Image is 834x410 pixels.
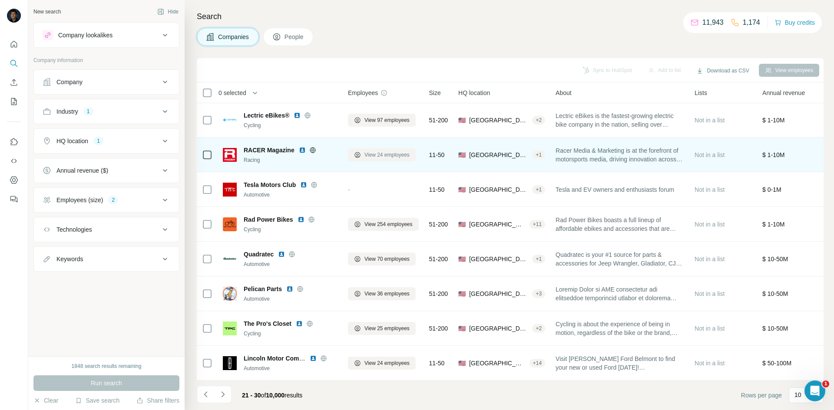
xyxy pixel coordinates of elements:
[298,216,304,223] img: LinkedIn logo
[458,220,466,229] span: 🇺🇸
[804,380,825,401] iframe: Intercom live chat
[33,8,61,16] div: New search
[244,226,338,233] div: Cycling
[34,160,179,181] button: Annual revenue ($)
[348,89,378,97] span: Employees
[530,220,545,228] div: + 11
[244,146,295,154] span: RACER Magazine
[695,256,725,262] span: Not in a list
[556,285,684,302] span: Loremip Dolor si AME consectetur adi elitseddoe temporincid utlabor et dolorema aliquaenim ad min...
[556,89,572,97] span: About
[34,190,179,210] button: Employees (size)2
[556,354,684,372] span: Visit [PERSON_NAME] Ford Belmont to find your new or used Ford [DATE]! [STREET_ADDRESS] (704) 825...
[310,355,317,362] img: LinkedIn logo
[151,5,185,18] button: Hide
[244,156,338,164] div: Racing
[34,101,179,122] button: Industry1
[429,324,448,333] span: 51-200
[762,117,784,124] span: $ 1-10M
[469,116,529,125] span: [GEOGRAPHIC_DATA], [US_STATE]
[214,386,232,403] button: Navigate to next page
[762,360,791,367] span: $ 50-100M
[429,89,441,97] span: Size
[762,221,784,228] span: $ 1-10M
[244,250,274,259] span: Quadratec
[690,64,755,77] button: Download as CSV
[33,56,179,64] p: Company information
[695,151,725,158] span: Not in a list
[348,218,419,231] button: View 254 employees
[532,290,545,298] div: + 3
[348,186,350,193] span: -
[532,151,545,159] div: + 1
[136,396,179,405] button: Share filters
[556,146,684,164] span: Racer Media & Marketing is at the forefront of motorsports media, driving innovation across digit...
[197,386,214,403] button: Navigate to previous page
[695,221,725,228] span: Not in a list
[532,325,545,332] div: + 2
[794,390,801,399] p: 10
[822,380,829,387] span: 1
[56,255,83,263] div: Keywords
[278,251,285,258] img: LinkedIn logo
[218,89,246,97] span: 0 selected
[458,89,490,97] span: HQ location
[348,114,416,127] button: View 97 employees
[695,89,707,97] span: Lists
[458,185,466,194] span: 🇺🇸
[93,137,103,145] div: 1
[244,355,313,362] span: Lincoln Motor Company
[774,16,815,29] button: Buy credits
[266,392,285,399] span: 10,000
[695,325,725,332] span: Not in a list
[429,185,445,194] span: 11-50
[34,72,179,92] button: Company
[197,10,824,23] h4: Search
[83,108,93,115] div: 1
[34,131,179,151] button: HQ location1
[7,191,21,207] button: Feedback
[244,330,338,338] div: Cycling
[458,116,466,125] span: 🇺🇸
[556,216,684,233] span: Rad Power Bikes boasts a full lineup of affordable ebikes and accessories that are changing the w...
[294,112,301,119] img: LinkedIn logo
[532,186,545,194] div: + 1
[300,181,307,188] img: LinkedIn logo
[458,324,466,333] span: 🇺🇸
[695,117,725,124] span: Not in a list
[469,324,529,333] span: [GEOGRAPHIC_DATA], [US_STATE]
[7,153,21,169] button: Use Surfe API
[56,196,103,204] div: Employees (size)
[244,111,289,120] span: Lectric eBikes®
[762,151,784,158] span: $ 1-10M
[223,118,237,122] img: Logo of Lectric eBikes®
[762,186,781,193] span: $ 0-1M
[556,185,674,194] span: Tesla and EV owners and enthusiasts forum
[364,151,410,159] span: View 24 employees
[261,392,266,399] span: of
[299,147,306,154] img: LinkedIn logo
[244,285,282,293] span: Pelican Parts
[364,116,410,124] span: View 97 employees
[429,220,448,229] span: 51-200
[244,215,293,224] span: Rad Power Bikes
[7,56,21,71] button: Search
[72,362,142,370] div: 1848 search results remaining
[223,217,237,231] img: Logo of Rad Power Bikes
[244,121,338,129] div: Cycling
[56,225,92,234] div: Technologies
[364,359,410,367] span: View 24 employees
[244,295,338,303] div: Automotive
[348,148,416,161] button: View 24 employees
[296,320,303,327] img: LinkedIn logo
[242,392,261,399] span: 21 - 30
[743,17,760,28] p: 1,174
[33,396,58,405] button: Clear
[695,360,725,367] span: Not in a list
[429,151,445,159] span: 11-50
[458,359,466,367] span: 🇺🇸
[223,256,237,261] img: Logo of Quadratec
[56,78,83,86] div: Company
[348,253,416,266] button: View 70 employees
[556,112,684,129] span: Lectric eBikes is the fastest-growing electric bike company in the nation, selling over 300,000 e...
